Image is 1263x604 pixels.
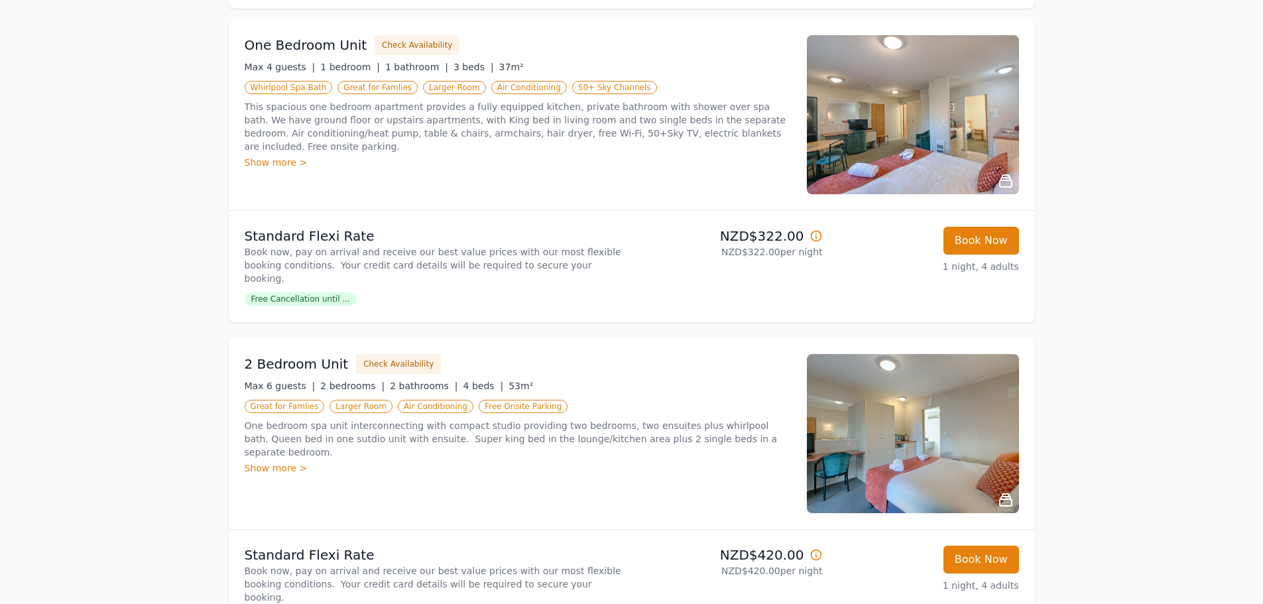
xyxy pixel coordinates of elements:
[637,546,823,564] p: NZD$420.00
[245,564,627,604] p: Book now, pay on arrival and receive our best value prices with our most flexible booking conditi...
[390,381,457,391] span: 2 bathrooms |
[479,400,568,413] span: Free Onsite Parking
[398,400,473,413] span: Air Conditioning
[245,546,627,564] p: Standard Flexi Rate
[245,36,367,54] h3: One Bedroom Unit
[245,81,333,94] span: Whirlpool Spa Bath
[943,546,1019,574] button: Book Now
[833,579,1019,592] p: 1 night, 4 adults
[637,227,823,245] p: NZD$322.00
[320,381,385,391] span: 2 bedrooms |
[943,227,1019,255] button: Book Now
[245,355,349,373] h3: 2 Bedroom Unit
[356,354,441,374] button: Check Availability
[509,381,533,391] span: 53m²
[245,227,627,245] p: Standard Flexi Rate
[337,81,418,94] span: Great for Famlies
[637,245,823,259] p: NZD$322.00 per night
[385,62,448,72] span: 1 bathroom |
[637,564,823,577] p: NZD$420.00 per night
[245,245,627,285] p: Book now, pay on arrival and receive our best value prices with our most flexible booking conditi...
[572,81,657,94] span: 50+ Sky Channels
[245,100,791,153] p: This spacious one bedroom apartment provides a fully equipped kitchen, private bathroom with show...
[245,292,357,306] span: Free Cancellation until ...
[375,35,459,55] button: Check Availability
[320,62,380,72] span: 1 bedroom |
[453,62,494,72] span: 3 beds |
[245,400,325,413] span: Great for Famlies
[245,156,791,169] div: Show more >
[245,62,316,72] span: Max 4 guests |
[245,419,791,459] p: One bedroom spa unit interconnecting with compact studio providing two bedrooms, two ensuites plu...
[491,81,567,94] span: Air Conditioning
[423,81,486,94] span: Larger Room
[330,400,392,413] span: Larger Room
[245,381,316,391] span: Max 6 guests |
[245,461,791,475] div: Show more >
[833,260,1019,273] p: 1 night, 4 adults
[499,62,524,72] span: 37m²
[463,381,504,391] span: 4 beds |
